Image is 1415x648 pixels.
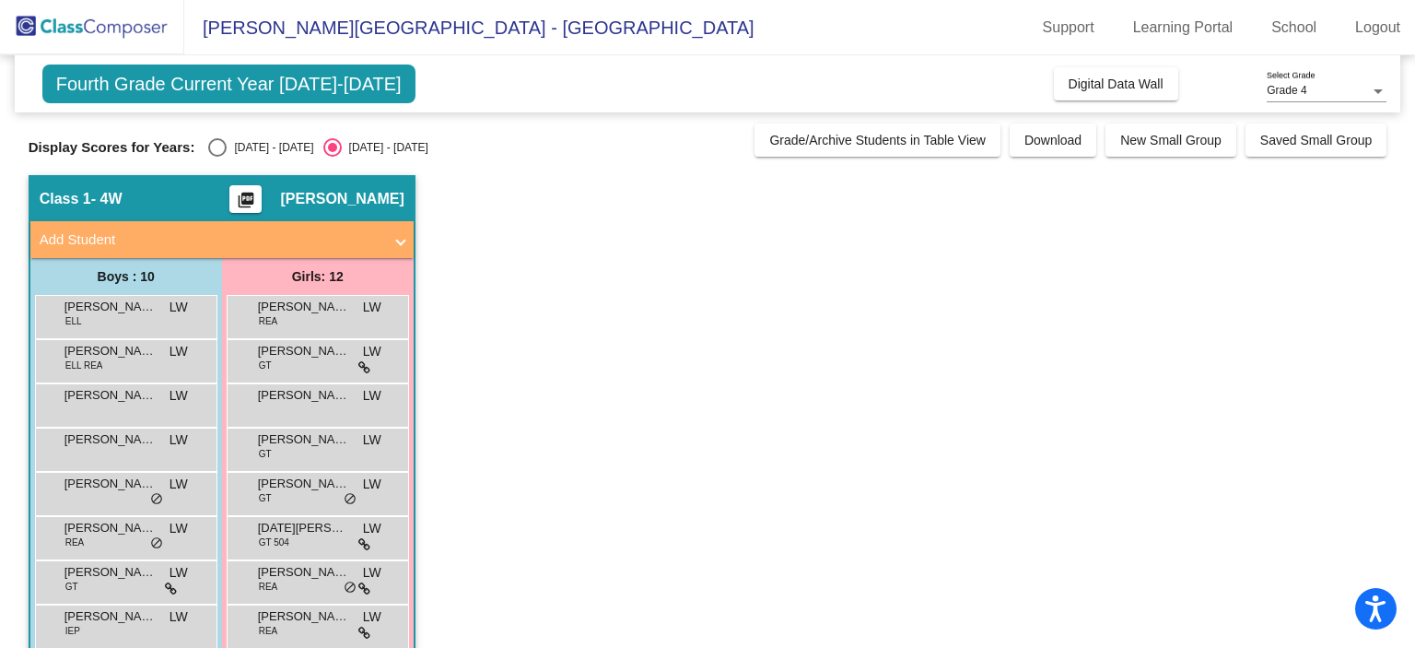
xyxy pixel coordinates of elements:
span: LW [363,386,381,406]
a: Logout [1340,13,1415,42]
a: Learning Portal [1118,13,1248,42]
span: REA [65,536,85,549]
span: [PERSON_NAME] [64,563,157,582]
span: LW [363,475,381,494]
span: [PERSON_NAME] [258,298,350,316]
span: IEP [65,624,80,638]
span: LW [363,519,381,538]
span: [PERSON_NAME] [64,342,157,360]
span: - 4W [91,190,123,208]
span: [PERSON_NAME] [258,386,350,405]
span: Grade/Archive Students in Table View [769,133,986,147]
span: LW [170,386,188,406]
button: Grade/Archive Students in Table View [754,124,1000,157]
span: New Small Group [1120,133,1222,147]
div: [DATE] - [DATE] [342,139,428,156]
span: LW [170,430,188,450]
span: GT 504 [259,536,289,549]
span: LW [170,607,188,627]
span: do_not_disturb_alt [344,492,357,507]
span: [PERSON_NAME] [258,607,350,626]
span: LW [170,563,188,583]
span: LW [363,298,381,317]
mat-radio-group: Select an option [208,138,427,157]
mat-expansion-panel-header: Add Student [30,221,414,258]
span: REA [259,580,278,594]
span: GT [259,447,272,461]
span: [PERSON_NAME] [64,607,157,626]
button: Download [1010,124,1096,157]
span: do_not_disturb_alt [150,492,163,507]
span: [PERSON_NAME] [258,475,350,493]
span: [PERSON_NAME][GEOGRAPHIC_DATA] - [GEOGRAPHIC_DATA] [184,13,754,42]
span: Digital Data Wall [1069,77,1164,91]
mat-panel-title: Add Student [40,230,382,251]
span: LW [170,475,188,494]
div: Girls: 12 [222,258,414,295]
span: LW [170,298,188,317]
span: Fourth Grade Current Year [DATE]-[DATE] [42,65,415,103]
button: Saved Small Group [1245,124,1386,157]
span: Grade 4 [1267,84,1306,97]
span: [PERSON_NAME] [PERSON_NAME] [64,298,157,316]
button: New Small Group [1105,124,1236,157]
span: [DATE][PERSON_NAME] [258,519,350,537]
span: [PERSON_NAME] [258,430,350,449]
span: LW [363,563,381,583]
span: GT [259,359,272,372]
span: REA [259,314,278,328]
a: Support [1028,13,1109,42]
div: Boys : 10 [30,258,222,295]
button: Digital Data Wall [1054,67,1178,100]
span: [PERSON_NAME] [64,430,157,449]
span: [PERSON_NAME] [64,519,157,537]
span: LW [363,342,381,361]
span: GT [259,491,272,505]
span: GT [65,580,78,594]
span: [PERSON_NAME] [258,563,350,582]
span: Saved Small Group [1260,133,1372,147]
span: REA [259,624,278,638]
div: [DATE] - [DATE] [227,139,313,156]
span: Class 1 [40,190,91,208]
span: [PERSON_NAME] [258,342,350,360]
span: ELL [65,314,82,328]
span: [PERSON_NAME] [64,475,157,493]
button: Print Students Details [229,185,262,213]
span: LW [363,607,381,627]
span: Download [1024,133,1082,147]
span: [PERSON_NAME] [64,386,157,405]
span: do_not_disturb_alt [150,536,163,551]
span: [PERSON_NAME] [280,190,403,208]
span: do_not_disturb_alt [344,581,357,595]
mat-icon: picture_as_pdf [235,191,257,217]
span: Display Scores for Years: [29,139,195,156]
span: LW [363,430,381,450]
span: LW [170,342,188,361]
span: LW [170,519,188,538]
span: ELL REA [65,359,103,372]
a: School [1257,13,1331,42]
